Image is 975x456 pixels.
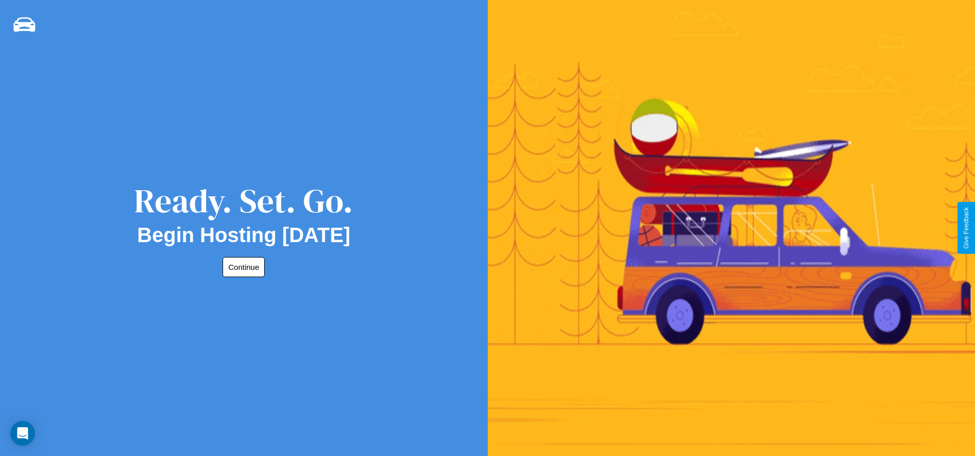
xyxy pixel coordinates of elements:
div: Open Intercom Messenger [10,421,35,446]
button: Continue [223,257,265,277]
div: Give Feedback [963,207,970,249]
div: Ready. Set. Go. [134,178,353,224]
h2: Begin Hosting [DATE] [137,224,351,247]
